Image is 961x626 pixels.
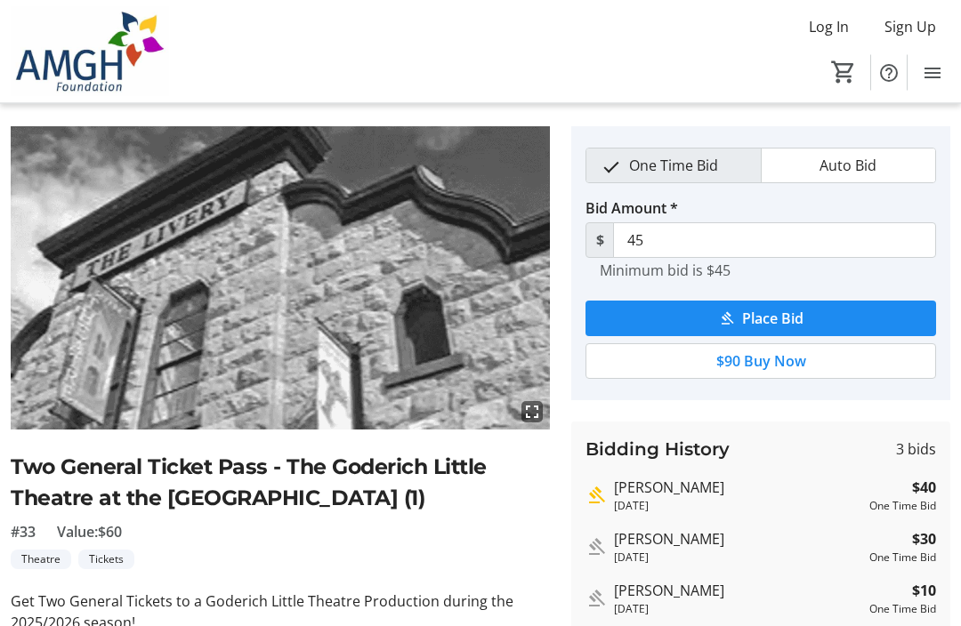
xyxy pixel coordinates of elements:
[742,309,804,330] span: Place Bid
[869,499,936,515] div: One Time Bid
[884,16,936,37] span: Sign Up
[869,550,936,566] div: One Time Bid
[828,56,860,88] button: Cart
[871,55,907,91] button: Help
[869,602,936,618] div: One Time Bid
[795,12,863,41] button: Log In
[585,301,936,337] button: Place Bid
[11,7,169,96] img: Alexandra Marine & General Hospital Foundation's Logo
[585,437,730,463] h3: Bidding History
[915,55,950,91] button: Menu
[912,529,936,550] strong: $30
[585,344,936,380] button: $90 Buy Now
[585,589,607,610] mat-icon: Outbid
[11,550,71,570] tr-label-badge: Theatre
[614,478,862,499] div: [PERSON_NAME]
[11,522,36,543] span: #33
[896,439,936,461] span: 3 bids
[912,478,936,499] strong: $40
[614,581,862,602] div: [PERSON_NAME]
[11,452,550,515] h2: Two General Ticket Pass - The Goderich Little Theatre at the [GEOGRAPHIC_DATA] (1)
[11,127,550,430] img: Image
[585,198,678,220] label: Bid Amount *
[716,351,806,373] span: $90 Buy Now
[78,550,134,570] tr-label-badge: Tickets
[614,602,862,618] div: [DATE]
[521,402,543,423] mat-icon: fullscreen
[870,12,950,41] button: Sign Up
[585,223,614,259] span: $
[614,550,862,566] div: [DATE]
[809,149,887,183] span: Auto Bid
[614,529,862,550] div: [PERSON_NAME]
[614,499,862,515] div: [DATE]
[585,486,607,507] mat-icon: Highest bid
[912,581,936,602] strong: $10
[600,262,731,280] tr-hint: Minimum bid is $45
[585,537,607,558] mat-icon: Outbid
[618,149,729,183] span: One Time Bid
[57,522,122,543] span: Value: $60
[809,16,849,37] span: Log In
